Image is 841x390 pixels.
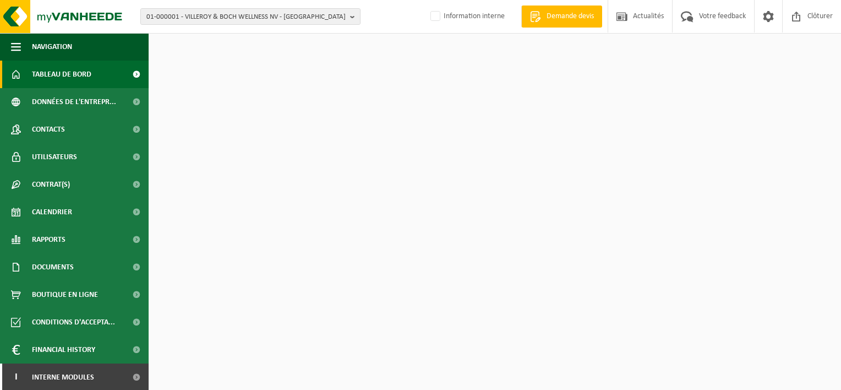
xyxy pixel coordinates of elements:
[32,171,70,198] span: Contrat(s)
[32,226,65,253] span: Rapports
[146,9,346,25] span: 01-000001 - VILLEROY & BOCH WELLNESS NV - [GEOGRAPHIC_DATA]
[32,61,91,88] span: Tableau de bord
[32,308,115,336] span: Conditions d'accepta...
[32,143,77,171] span: Utilisateurs
[32,336,95,364] span: Financial History
[544,11,597,22] span: Demande devis
[32,253,74,281] span: Documents
[521,6,602,28] a: Demande devis
[32,88,116,116] span: Données de l'entrepr...
[32,33,72,61] span: Navigation
[428,8,505,25] label: Information interne
[32,116,65,143] span: Contacts
[32,198,72,226] span: Calendrier
[32,281,98,308] span: Boutique en ligne
[140,8,361,25] button: 01-000001 - VILLEROY & BOCH WELLNESS NV - [GEOGRAPHIC_DATA]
